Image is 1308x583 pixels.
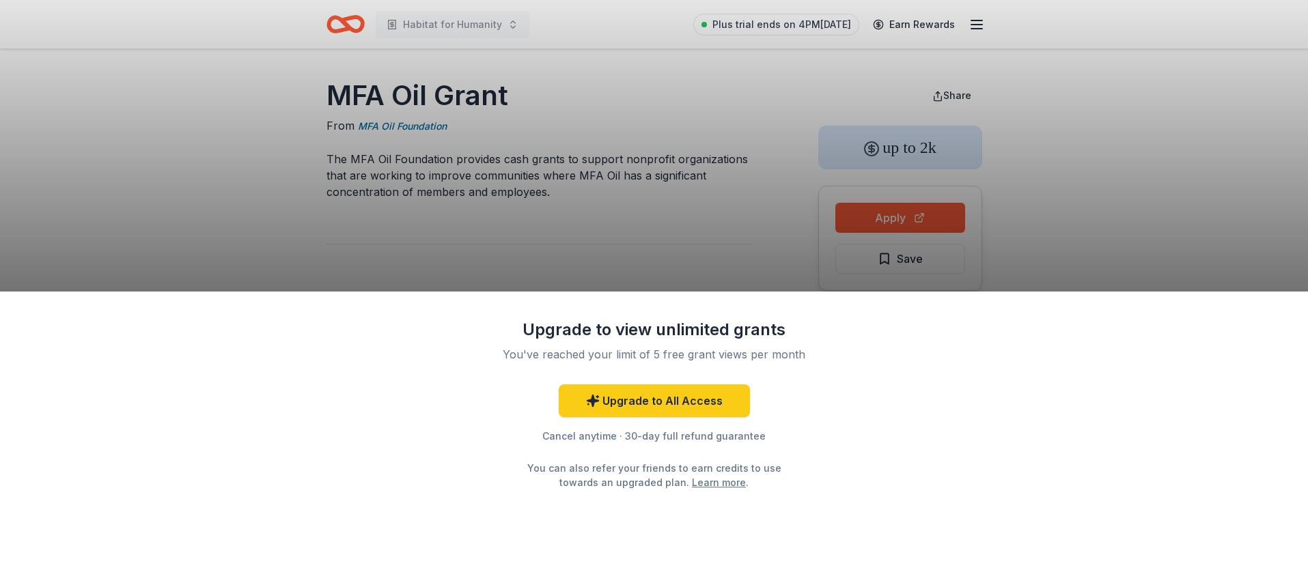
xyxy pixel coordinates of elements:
div: You can also refer your friends to earn credits to use towards an upgraded plan. . [515,461,794,489]
div: Upgrade to view unlimited grants [477,319,832,341]
a: Upgrade to All Access [559,384,750,417]
div: Cancel anytime · 30-day full refund guarantee [477,428,832,444]
a: Learn more [692,475,746,489]
div: You've reached your limit of 5 free grant views per month [493,346,816,362]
